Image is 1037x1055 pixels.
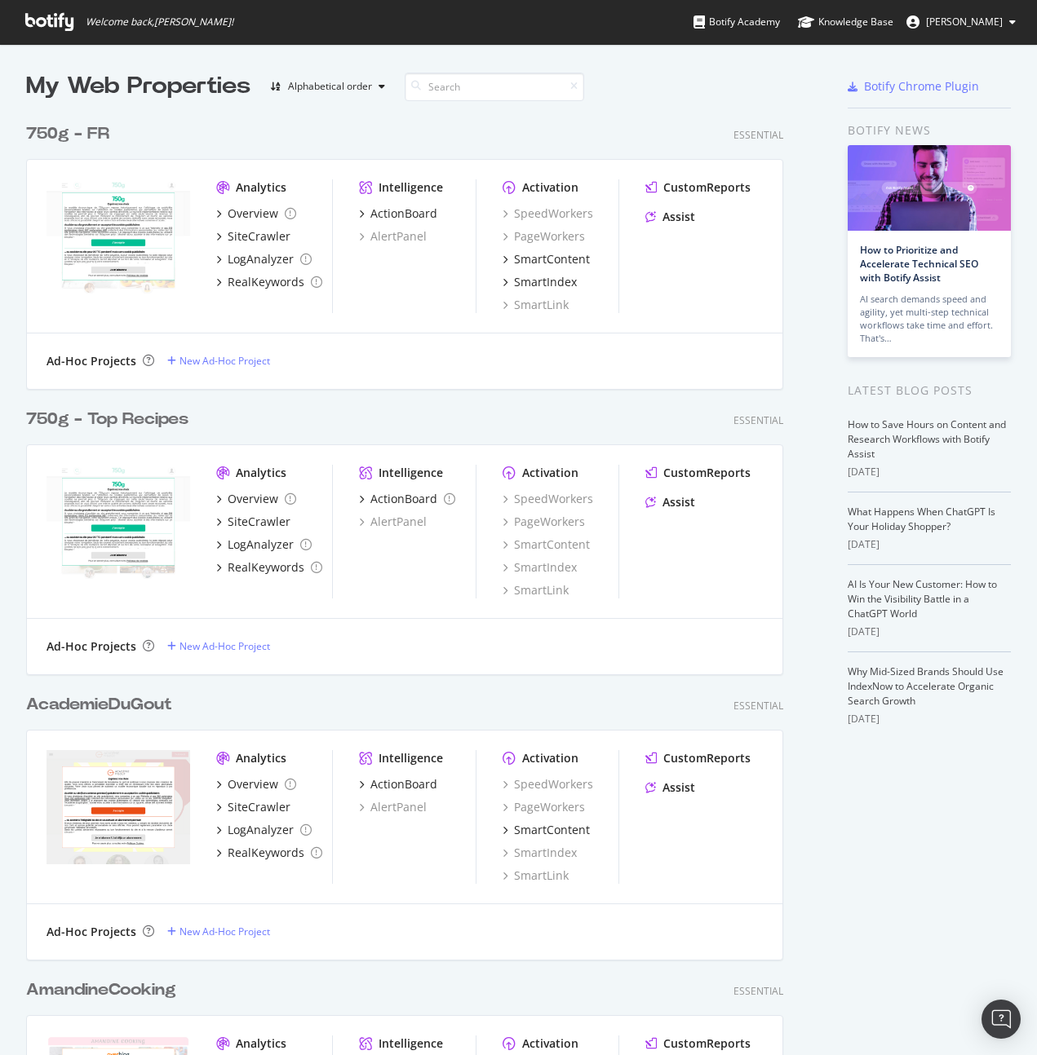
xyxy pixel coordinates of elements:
div: Overview [228,205,278,222]
div: Intelligence [379,750,443,766]
div: Activation [522,465,578,481]
div: Intelligence [379,465,443,481]
div: Knowledge Base [798,14,893,30]
a: RealKeywords [216,845,322,861]
div: Activation [522,1035,578,1052]
a: AlertPanel [359,228,427,245]
div: SmartLink [503,867,569,884]
div: Overview [228,491,278,507]
div: Analytics [236,1035,286,1052]
div: Ad-Hoc Projects [47,638,136,655]
a: AmandineCooking [26,978,183,1002]
a: PageWorkers [503,799,585,815]
a: New Ad-Hoc Project [167,925,270,938]
div: LogAnalyzer [228,251,294,267]
a: ActionBoard [359,205,437,222]
div: Intelligence [379,1035,443,1052]
div: SiteCrawler [228,228,290,245]
a: CustomReports [645,1035,751,1052]
div: ActionBoard [370,205,437,222]
div: AcademieDuGout [26,693,172,717]
a: Overview [216,776,296,792]
a: ActionBoard [359,491,455,507]
div: New Ad-Hoc Project [179,354,270,368]
a: 750g - FR [26,122,116,146]
a: What Happens When ChatGPT Is Your Holiday Shopper? [848,505,995,533]
button: [PERSON_NAME] [893,9,1029,35]
a: 750g - Top Recipes [26,408,195,431]
a: Assist [645,494,695,510]
div: Botify Chrome Plugin [864,78,979,95]
a: SmartLink [503,297,569,313]
div: CustomReports [663,465,751,481]
span: Welcome back, [PERSON_NAME] ! [86,15,233,29]
div: SmartContent [514,251,590,267]
div: LogAnalyzer [228,822,294,838]
a: SmartIndex [503,845,577,861]
a: SmartContent [503,536,590,553]
div: SpeedWorkers [503,776,593,792]
div: Open Intercom Messenger [982,1000,1021,1039]
img: How to Prioritize and Accelerate Technical SEO with Botify Assist [848,145,1011,231]
a: CustomReports [645,179,751,196]
a: SiteCrawler [216,228,290,245]
div: SpeedWorkers [503,205,593,222]
a: Overview [216,205,296,222]
a: AlertPanel [359,514,427,530]
div: CustomReports [663,179,751,196]
div: Essential [733,128,783,142]
div: SiteCrawler [228,514,290,530]
a: Overview [216,491,296,507]
a: Assist [645,209,695,225]
div: Ad-Hoc Projects [47,924,136,940]
img: www.750g.com [47,179,190,294]
div: Analytics [236,465,286,481]
div: AmandineCooking [26,978,176,1002]
a: CustomReports [645,465,751,481]
div: 750g - FR [26,122,109,146]
div: Essential [733,413,783,427]
div: Assist [663,779,695,796]
div: Overview [228,776,278,792]
div: Essential [733,699,783,713]
div: [DATE] [848,625,1011,639]
a: RealKeywords [216,274,322,290]
a: SmartLink [503,582,569,598]
div: 750g - Top Recipes [26,408,188,431]
a: LogAnalyzer [216,822,312,838]
a: CustomReports [645,750,751,766]
div: RealKeywords [228,274,304,290]
div: Alphabetical order [288,82,372,91]
div: Botify news [848,121,1011,139]
a: PageWorkers [503,514,585,530]
a: AlertPanel [359,799,427,815]
a: SmartContent [503,251,590,267]
div: New Ad-Hoc Project [179,639,270,653]
div: Analytics [236,750,286,766]
div: [DATE] [848,537,1011,552]
div: CustomReports [663,1035,751,1052]
a: PageWorkers [503,228,585,245]
div: Intelligence [379,179,443,196]
div: Activation [522,750,578,766]
a: SmartIndex [503,274,577,290]
div: [DATE] [848,465,1011,479]
div: SiteCrawler [228,799,290,815]
div: ActionBoard [370,776,437,792]
a: AcademieDuGout [26,693,179,717]
div: LogAnalyzer [228,536,294,553]
div: ActionBoard [370,491,437,507]
a: SmartIndex [503,559,577,576]
div: New Ad-Hoc Project [179,925,270,938]
div: My Web Properties [26,70,250,103]
a: How to Prioritize and Accelerate Technical SEO with Botify Assist [860,243,978,285]
a: New Ad-Hoc Project [167,639,270,653]
a: Botify Chrome Plugin [848,78,979,95]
